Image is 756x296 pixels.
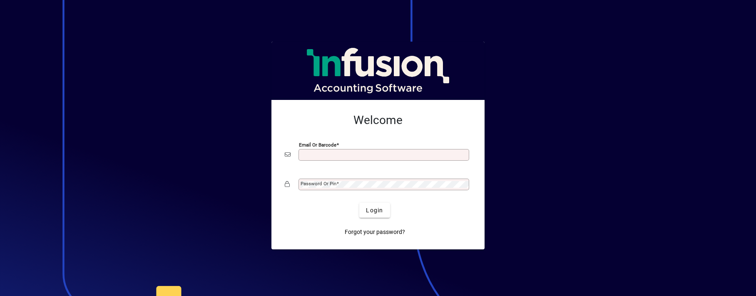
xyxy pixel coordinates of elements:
a: Forgot your password? [341,224,408,239]
h2: Welcome [285,113,471,127]
span: Forgot your password? [345,228,405,236]
mat-label: Email or Barcode [299,142,336,148]
span: Login [366,206,383,215]
mat-label: Password or Pin [301,181,336,187]
button: Login [359,203,390,218]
